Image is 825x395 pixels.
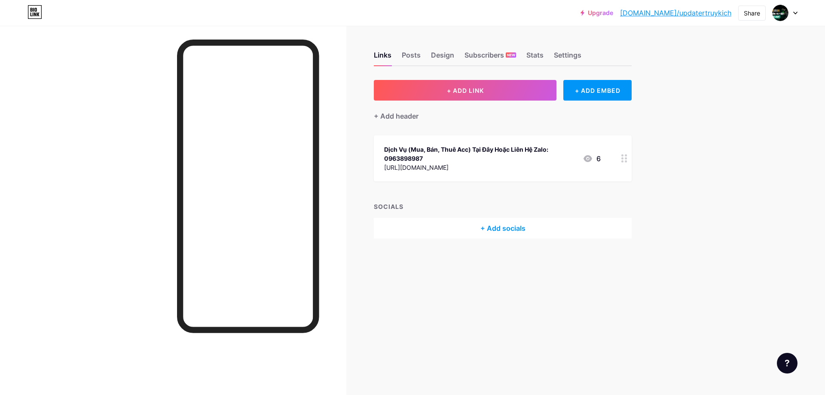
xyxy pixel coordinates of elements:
div: SOCIALS [374,202,632,211]
div: + Add header [374,111,419,121]
a: Upgrade [581,9,613,16]
div: Dịch Vụ (Mua, Bán, Thuê Acc) Tại Đây Hoặc Liên Hệ Zalo: 0963898987 [384,145,576,163]
img: updatertruykich [772,5,788,21]
span: NEW [507,52,515,58]
div: + Add socials [374,218,632,239]
a: [DOMAIN_NAME]/updatertruykich [620,8,731,18]
div: Links [374,50,391,65]
div: Share [744,9,760,18]
span: + ADD LINK [447,87,484,94]
div: Posts [402,50,421,65]
div: 6 [583,153,601,164]
div: Settings [554,50,581,65]
div: + ADD EMBED [563,80,632,101]
div: Design [431,50,454,65]
div: [URL][DOMAIN_NAME] [384,163,576,172]
div: Stats [526,50,544,65]
button: + ADD LINK [374,80,556,101]
div: Subscribers [464,50,516,65]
